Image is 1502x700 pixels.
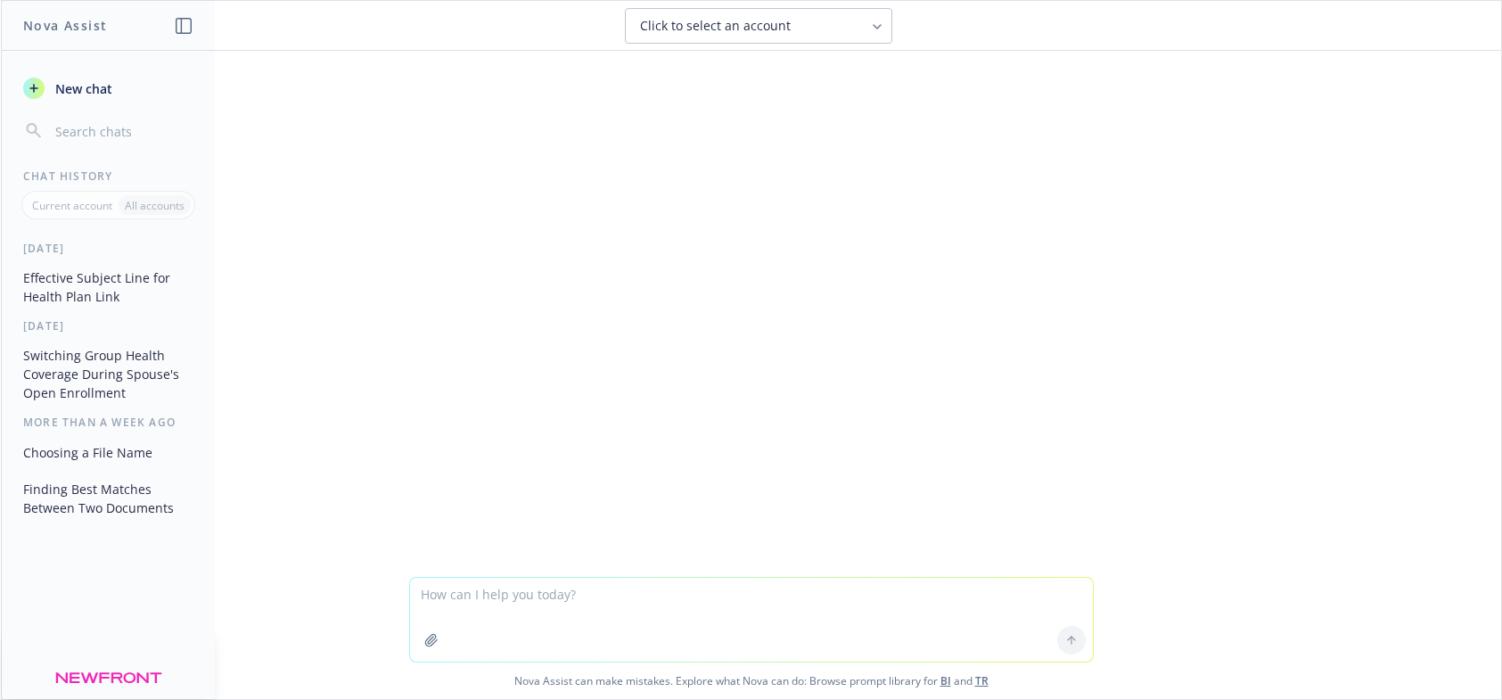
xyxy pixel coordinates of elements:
[23,16,107,35] h1: Nova Assist
[2,415,215,430] div: More than a week ago
[16,438,201,467] button: Choosing a File Name
[8,663,1494,699] span: Nova Assist can make mistakes. Explore what Nova can do: Browse prompt library for and
[940,673,951,688] a: BI
[2,169,215,184] div: Chat History
[16,263,201,311] button: Effective Subject Line for Health Plan Link
[125,198,185,213] p: All accounts
[975,673,989,688] a: TR
[625,8,892,44] button: Click to select an account
[2,241,215,256] div: [DATE]
[2,318,215,334] div: [DATE]
[16,474,201,523] button: Finding Best Matches Between Two Documents
[32,198,112,213] p: Current account
[52,119,193,144] input: Search chats
[640,17,791,35] span: Click to select an account
[16,341,201,408] button: Switching Group Health Coverage During Spouse's Open Enrollment
[52,79,112,98] span: New chat
[16,72,201,104] button: New chat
